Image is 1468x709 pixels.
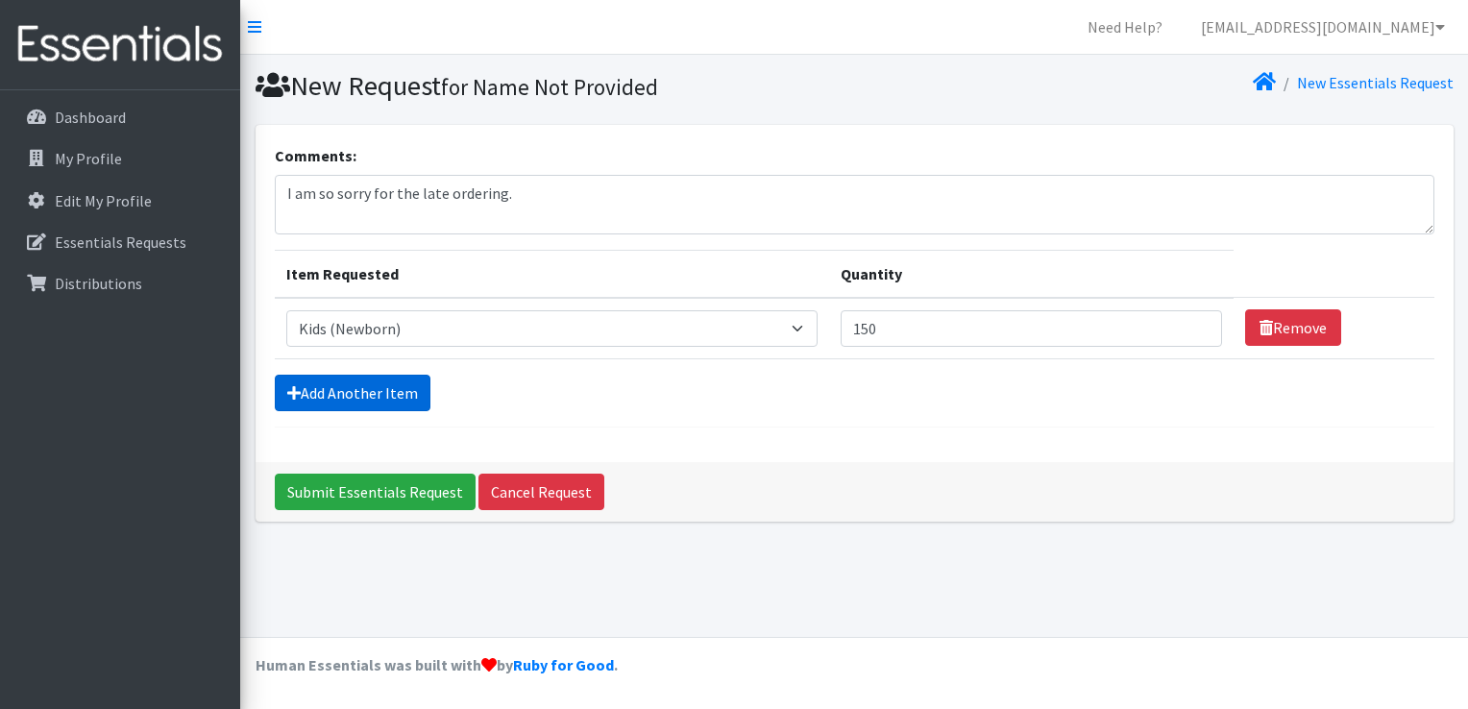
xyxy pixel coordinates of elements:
a: My Profile [8,139,232,178]
a: Essentials Requests [8,223,232,261]
p: Dashboard [55,108,126,127]
p: Distributions [55,274,142,293]
a: Ruby for Good [513,655,614,674]
p: Essentials Requests [55,232,186,252]
th: Item Requested [275,250,829,298]
a: New Essentials Request [1297,73,1454,92]
small: for Name Not Provided [441,73,658,101]
strong: Human Essentials was built with by . [256,655,618,674]
input: Submit Essentials Request [275,474,476,510]
img: HumanEssentials [8,12,232,77]
th: Quantity [829,250,1234,298]
p: Edit My Profile [55,191,152,210]
a: [EMAIL_ADDRESS][DOMAIN_NAME] [1186,8,1460,46]
a: Remove [1245,309,1341,346]
a: Distributions [8,264,232,303]
a: Edit My Profile [8,182,232,220]
label: Comments: [275,144,356,167]
a: Need Help? [1072,8,1178,46]
a: Dashboard [8,98,232,136]
h1: New Request [256,69,847,103]
a: Cancel Request [478,474,604,510]
a: Add Another Item [275,375,430,411]
p: My Profile [55,149,122,168]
